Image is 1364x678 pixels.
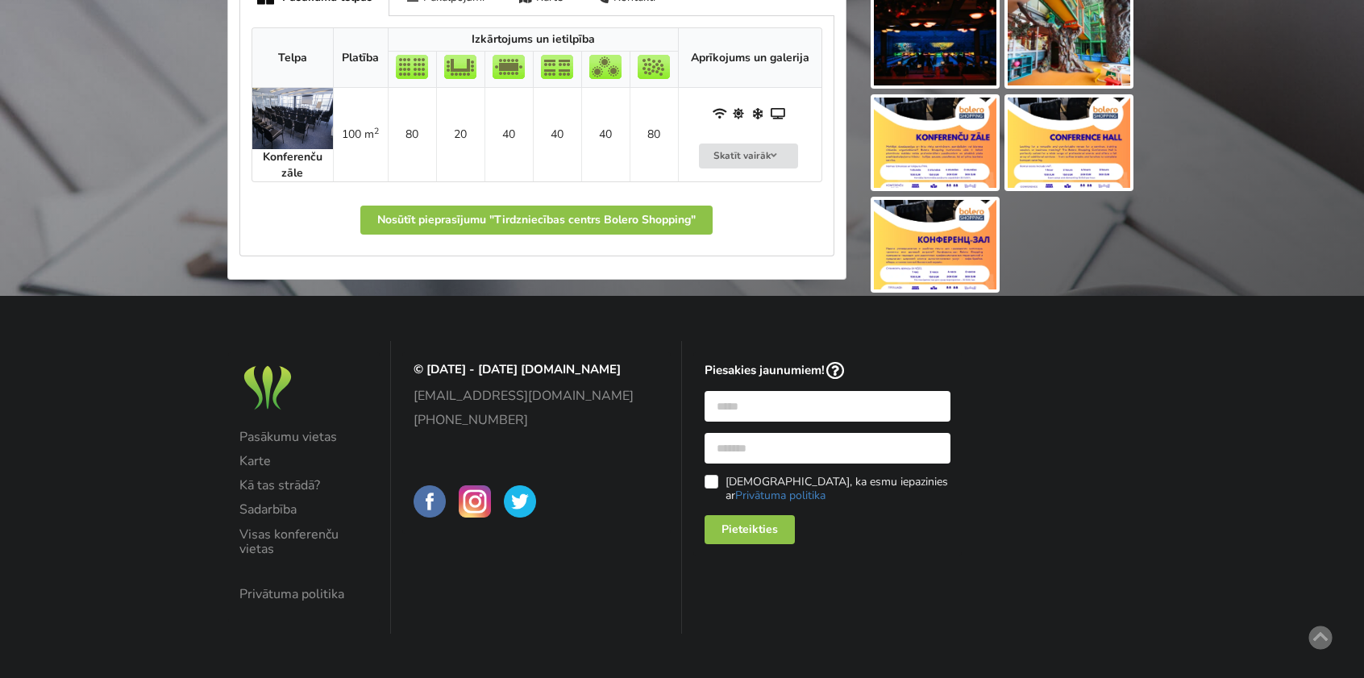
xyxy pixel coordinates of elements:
[533,88,581,181] td: 40
[874,98,996,188] img: Tirdzniecības centrs Bolero Shopping | Rīga | Pasākumu vieta - galerijas bilde
[239,478,369,493] a: Kā tas strādā?
[735,488,825,503] a: Privātuma politika
[751,106,767,122] span: Gaisa kondicionieris
[239,587,369,601] a: Privātuma politika
[239,502,369,517] a: Sadarbība
[705,362,950,381] p: Piesakies jaunumiem!
[414,362,659,377] p: © [DATE] - [DATE] [DOMAIN_NAME]
[713,106,729,122] span: WiFi
[444,55,476,79] img: U-Veids
[484,88,533,181] td: 40
[239,527,369,557] a: Visas konferenču vietas
[414,413,659,427] a: [PHONE_NUMBER]
[263,149,322,181] strong: Konferenču zāle
[414,485,446,518] img: BalticMeetingRooms on Facebook
[396,55,428,79] img: Teātris
[493,55,525,79] img: Sapulce
[732,106,748,122] span: Dabiskais apgaismojums
[388,88,436,181] td: 80
[252,28,333,88] th: Telpa
[333,28,388,88] th: Platība
[252,88,333,149] img: Pasākumu telpas | Rīga | Tirdzniecības centrs Bolero Shopping | bilde
[874,200,996,290] img: Tirdzniecības centrs Bolero Shopping | Rīga | Pasākumu vieta - galerijas bilde
[374,125,379,137] sup: 2
[436,88,484,181] td: 20
[771,106,787,122] span: Projektors un ekrāns
[414,389,659,403] a: [EMAIL_ADDRESS][DOMAIN_NAME]
[581,88,630,181] td: 40
[1008,98,1130,188] img: Tirdzniecības centrs Bolero Shopping | Rīga | Pasākumu vieta - galerijas bilde
[699,144,799,168] button: Skatīt vairāk
[459,485,491,518] img: BalticMeetingRooms on Instagram
[630,88,678,181] td: 80
[705,515,795,544] div: Pieteikties
[589,55,622,79] img: Bankets
[239,454,369,468] a: Karte
[541,55,573,79] img: Klase
[239,362,296,414] img: Baltic Meeting Rooms
[504,485,536,518] img: BalticMeetingRooms on Twitter
[360,206,713,235] button: Nosūtīt pieprasījumu "Tirdzniecības centrs Bolero Shopping"
[638,55,670,79] img: Pieņemšana
[239,430,369,444] a: Pasākumu vietas
[388,28,678,52] th: Izkārtojums un ietilpība
[333,88,388,181] td: 100 m
[678,28,821,88] th: Aprīkojums un galerija
[705,475,950,502] label: [DEMOGRAPHIC_DATA], ka esmu iepazinies ar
